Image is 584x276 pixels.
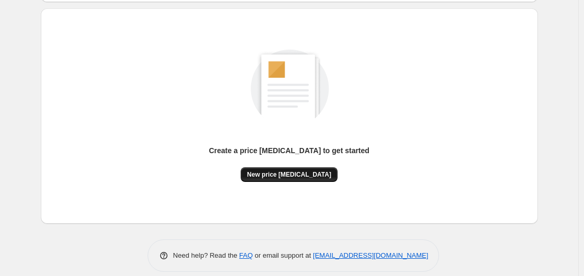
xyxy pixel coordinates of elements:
[313,251,428,259] a: [EMAIL_ADDRESS][DOMAIN_NAME]
[247,170,331,179] span: New price [MEDICAL_DATA]
[209,145,369,156] p: Create a price [MEDICAL_DATA] to get started
[241,167,338,182] button: New price [MEDICAL_DATA]
[239,251,253,259] a: FAQ
[173,251,240,259] span: Need help? Read the
[253,251,313,259] span: or email support at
